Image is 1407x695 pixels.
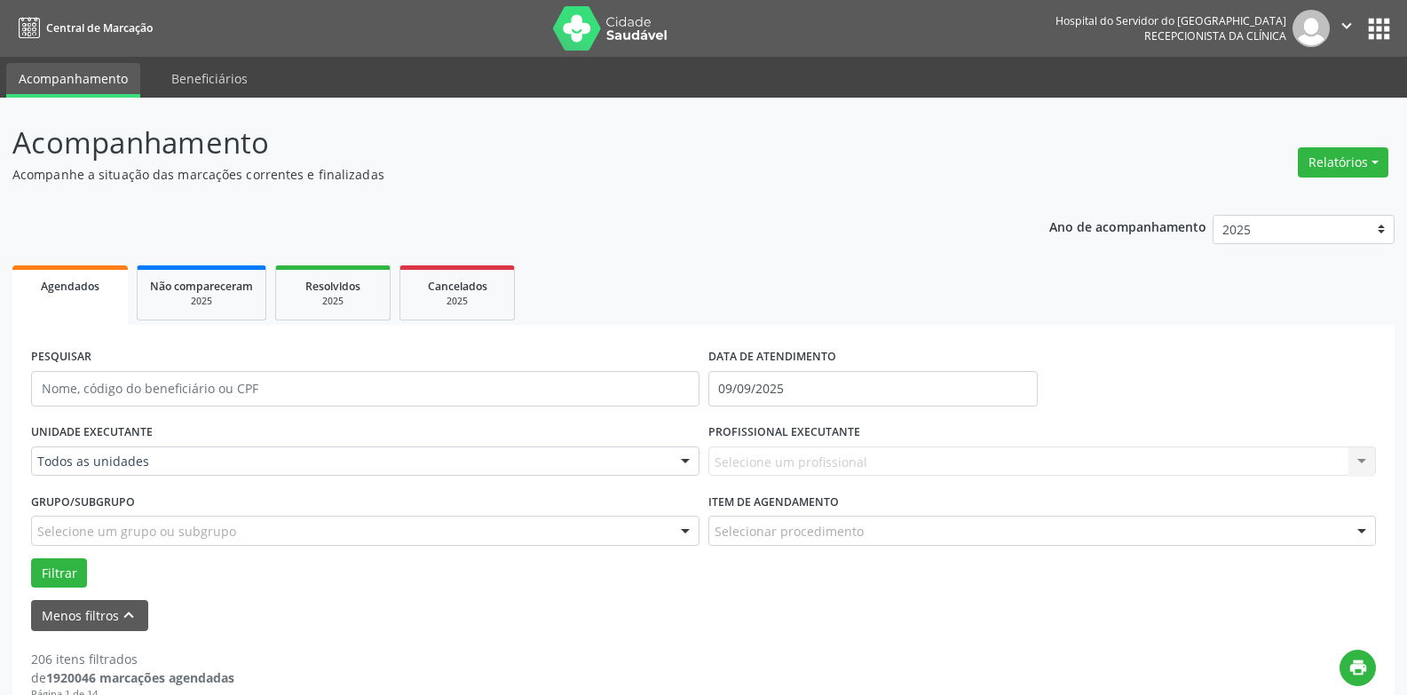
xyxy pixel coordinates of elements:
label: PESQUISAR [31,344,91,371]
button: Relatórios [1298,147,1388,178]
p: Ano de acompanhamento [1049,215,1206,237]
input: Nome, código do beneficiário ou CPF [31,371,700,407]
button: Filtrar [31,558,87,588]
span: Não compareceram [150,279,253,294]
i: print [1348,658,1368,677]
button: apps [1364,13,1395,44]
span: Resolvidos [305,279,360,294]
label: UNIDADE EXECUTANTE [31,419,153,446]
a: Acompanhamento [6,63,140,98]
div: 2025 [289,295,377,308]
label: PROFISSIONAL EXECUTANTE [708,419,860,446]
div: Hospital do Servidor do [GEOGRAPHIC_DATA] [1055,13,1286,28]
span: Central de Marcação [46,20,153,36]
div: 2025 [150,295,253,308]
button:  [1330,10,1364,47]
label: DATA DE ATENDIMENTO [708,344,836,371]
span: Cancelados [428,279,487,294]
label: Item de agendamento [708,488,839,516]
button: print [1340,650,1376,686]
span: Todos as unidades [37,453,663,470]
span: Selecione um grupo ou subgrupo [37,522,236,541]
button: Menos filtroskeyboard_arrow_up [31,600,148,631]
a: Beneficiários [159,63,260,94]
input: Selecione um intervalo [708,371,1038,407]
div: 2025 [413,295,502,308]
span: Recepcionista da clínica [1144,28,1286,43]
strong: 1920046 marcações agendadas [46,669,234,686]
i:  [1337,16,1356,36]
span: Agendados [41,279,99,294]
a: Central de Marcação [12,13,153,43]
p: Acompanhe a situação das marcações correntes e finalizadas [12,165,980,184]
img: img [1292,10,1330,47]
span: Selecionar procedimento [715,522,864,541]
div: de [31,668,234,687]
i: keyboard_arrow_up [119,605,138,625]
p: Acompanhamento [12,121,980,165]
label: Grupo/Subgrupo [31,488,135,516]
div: 206 itens filtrados [31,650,234,668]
